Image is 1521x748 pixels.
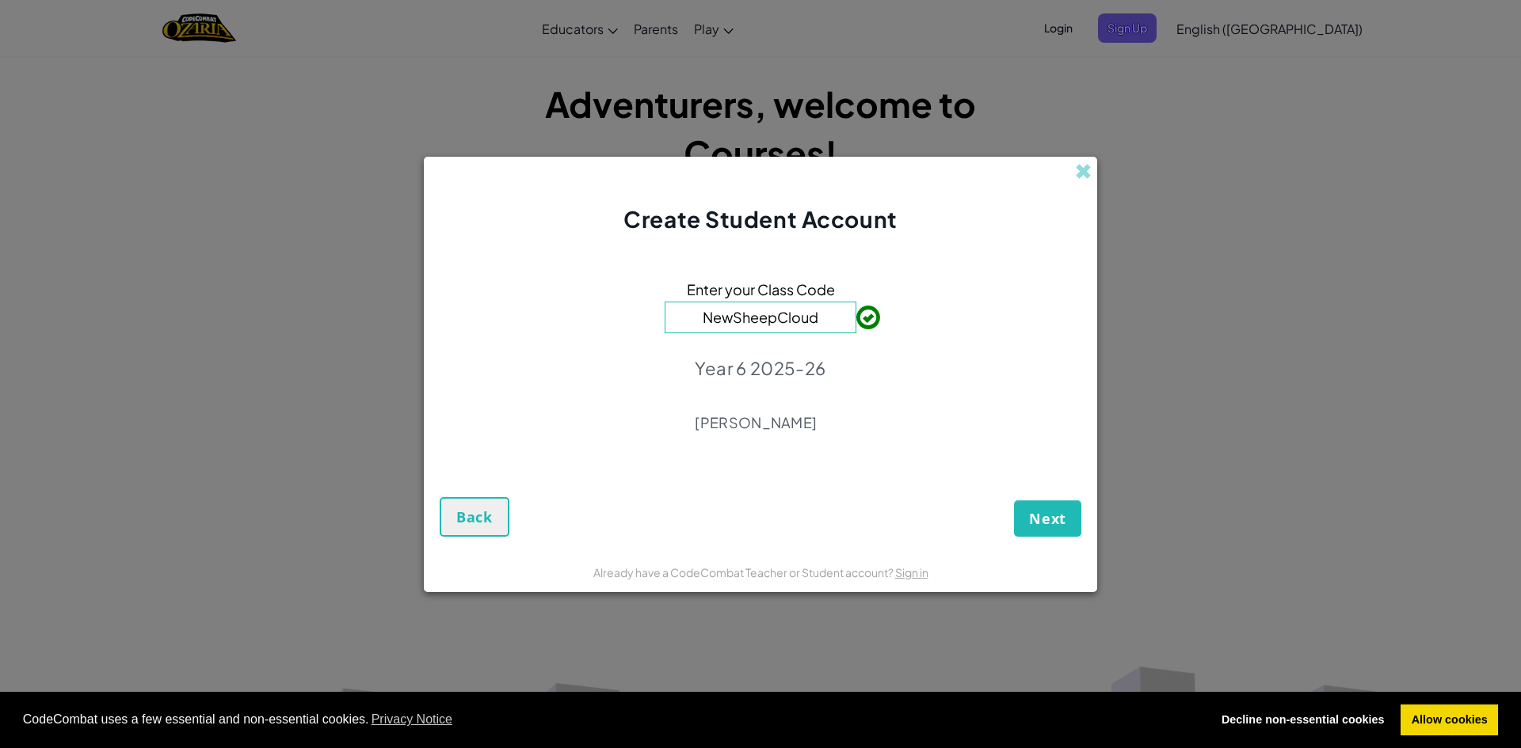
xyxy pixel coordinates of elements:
p: Year 6 2025-26 [695,357,825,379]
a: allow cookies [1401,704,1498,736]
span: Enter your Class Code [687,278,835,301]
span: Back [456,507,493,526]
p: [PERSON_NAME] [695,413,825,432]
button: Back [440,497,509,537]
span: Already have a CodeCombat Teacher or Student account? [593,565,895,579]
a: Sign in [895,565,928,579]
a: learn more about cookies [369,708,456,731]
span: Create Student Account [623,205,897,233]
a: deny cookies [1210,704,1395,736]
span: Next [1029,509,1066,528]
span: CodeCombat uses a few essential and non-essential cookies. [23,708,1199,731]
button: Next [1014,500,1081,537]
